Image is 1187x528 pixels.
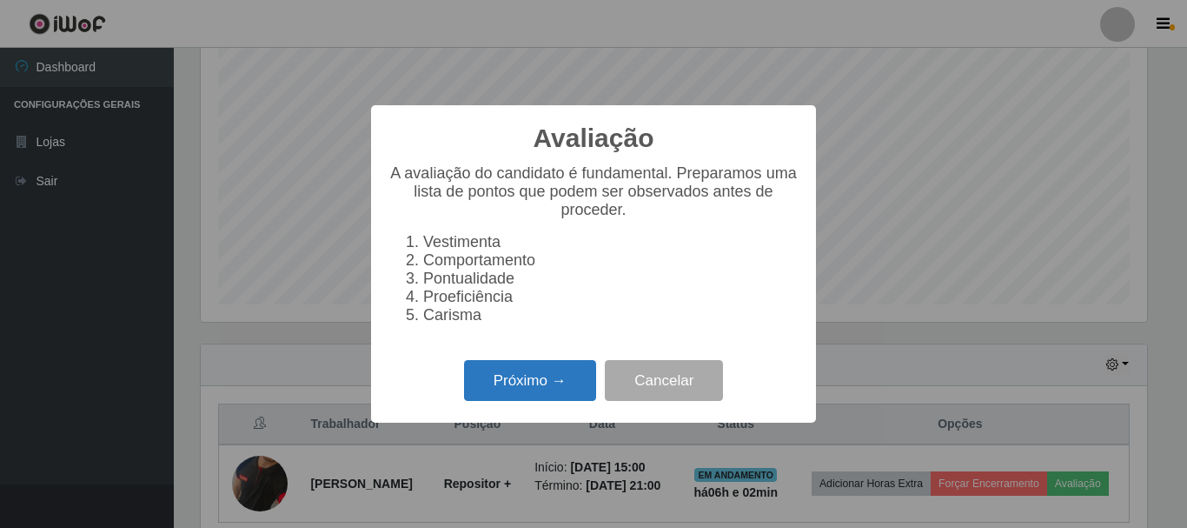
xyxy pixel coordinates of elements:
[423,251,799,270] li: Comportamento
[534,123,654,154] h2: Avaliação
[423,306,799,324] li: Carisma
[605,360,723,401] button: Cancelar
[388,164,799,219] p: A avaliação do candidato é fundamental. Preparamos uma lista de pontos que podem ser observados a...
[423,233,799,251] li: Vestimenta
[464,360,596,401] button: Próximo →
[423,270,799,288] li: Pontualidade
[423,288,799,306] li: Proeficiência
